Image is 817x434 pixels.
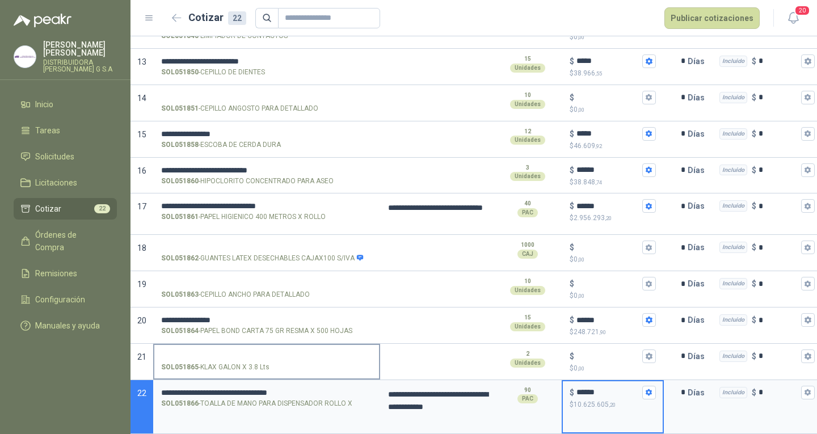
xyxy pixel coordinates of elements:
[759,202,799,210] input: Incluido $
[642,386,656,399] button: $$10.625.605,20
[642,277,656,290] button: $$0,00
[161,103,199,114] strong: SOL051851
[570,399,656,410] p: $
[161,176,199,187] strong: SOL051860
[752,55,756,68] p: $
[752,164,756,176] p: $
[688,236,709,259] p: Días
[576,352,640,360] input: $$0,00
[43,41,117,57] p: [PERSON_NAME] [PERSON_NAME]
[14,263,117,284] a: Remisiones
[570,177,656,188] p: $
[783,8,803,28] button: 20
[570,91,574,104] p: $
[576,280,640,288] input: $$0,00
[801,241,815,254] button: Incluido $
[801,91,815,104] button: Incluido $
[801,163,815,177] button: Incluido $
[517,394,538,403] div: PAC
[161,362,269,373] p: - KLAX GALON X 3.8 Lts
[570,277,574,290] p: $
[752,200,756,212] p: $
[719,351,747,362] div: Incluido
[642,241,656,254] button: $$0,00
[510,136,545,145] div: Unidades
[524,199,531,208] p: 40
[14,224,117,258] a: Órdenes de Compra
[161,253,364,264] p: - GUANTES LATEX DESECHABLES CAJAX100 S/IVA
[517,208,538,217] div: PAC
[161,140,281,150] p: - ESCOBA DE CERDA DURA
[719,278,747,289] div: Incluido
[752,386,756,399] p: $
[574,364,584,372] span: 0
[137,243,146,252] span: 18
[188,10,246,26] h2: Cotizar
[752,128,756,140] p: $
[161,31,288,41] p: - LIMPIADOR DE CONTACTOS
[752,350,756,363] p: $
[570,164,574,176] p: $
[14,289,117,310] a: Configuración
[752,91,756,104] p: $
[161,243,372,252] input: SOL051862-GUANTES LATEX DESECHABLES CAJAX100 S/IVA
[524,277,531,286] p: 10
[576,166,640,174] input: $$38.848,74
[576,93,640,102] input: $$0,00
[599,329,606,335] span: ,90
[642,91,656,104] button: $$0,00
[688,345,709,368] p: Días
[576,57,640,65] input: $$38.966,55
[574,214,612,222] span: 2.956.293
[642,313,656,327] button: $$248.721,90
[510,100,545,109] div: Unidades
[570,386,574,399] p: $
[35,98,53,111] span: Inicio
[161,326,199,336] strong: SOL051864
[794,5,810,16] span: 20
[161,389,372,397] input: SOL051866-TOALLA DE MANO PARA DISPENSADOR ROLLO X
[759,280,799,288] input: Incluido $
[161,67,265,78] p: - CEPILLO DE DIENTES
[137,57,146,66] span: 13
[137,316,146,325] span: 20
[161,31,199,41] strong: SOL051848
[719,92,747,103] div: Incluido
[35,150,74,163] span: Solicitudes
[137,166,146,175] span: 16
[524,313,531,322] p: 15
[642,349,656,363] button: $$0,00
[688,123,709,145] p: Días
[576,316,640,325] input: $$248.721,90
[719,165,747,176] div: Incluido
[642,163,656,177] button: $$38.848,74
[574,401,616,408] span: 10.625.605
[576,129,640,138] input: $$46.609,92
[574,178,602,186] span: 38.848
[609,402,616,408] span: ,20
[578,107,584,113] span: ,00
[570,141,656,151] p: $
[801,127,815,141] button: Incluido $
[719,314,747,326] div: Incluido
[578,34,584,40] span: ,00
[517,250,538,259] div: CAJ
[574,106,584,113] span: 0
[570,200,574,212] p: $
[35,176,77,189] span: Licitaciones
[801,313,815,327] button: Incluido $
[14,146,117,167] a: Solicitudes
[161,316,372,325] input: SOL051864-PAPEL BOND CARTA 75 GR RESMA X 500 HOJAS
[688,272,709,295] p: Días
[161,289,310,300] p: - CEPILLO ANCHO PARA DETALLADO
[35,319,100,332] span: Manuales y ayuda
[642,127,656,141] button: $$46.609,92
[524,386,531,395] p: 90
[161,280,372,288] input: SOL051863-CEPILLO ANCHO PARA DETALLADO
[578,293,584,299] span: ,00
[759,166,799,174] input: Incluido $
[14,198,117,220] a: Cotizar22
[137,352,146,361] span: 21
[570,363,656,374] p: $
[759,57,799,65] input: Incluido $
